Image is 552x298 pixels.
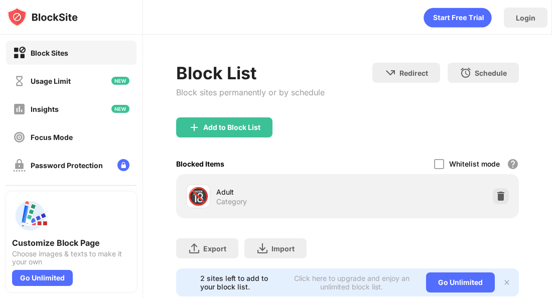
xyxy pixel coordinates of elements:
div: Insights [31,105,59,113]
img: password-protection-off.svg [13,159,26,172]
div: animation [424,8,492,28]
div: Choose images & texts to make it your own [12,250,130,266]
div: 2 sites left to add to your block list. [200,274,283,291]
div: Redirect [399,69,428,77]
img: new-icon.svg [111,77,129,85]
img: logo-blocksite.svg [7,7,78,27]
img: x-button.svg [503,278,511,286]
div: Adult [216,187,348,197]
div: 🔞 [188,186,209,207]
div: Schedule [475,69,507,77]
div: Whitelist mode [449,160,500,168]
div: Import [271,244,295,253]
div: Add to Block List [203,123,260,131]
img: new-icon.svg [111,105,129,113]
div: Usage Limit [31,77,71,85]
div: Export [203,244,226,253]
div: Category [216,197,247,206]
div: Go Unlimited [426,272,495,292]
div: Block sites permanently or by schedule [176,87,325,97]
div: Password Protection [31,161,103,170]
img: insights-off.svg [13,103,26,115]
div: Login [516,14,535,22]
div: Focus Mode [31,133,73,141]
img: block-on.svg [13,47,26,59]
div: Blocked Items [176,160,224,168]
div: Block Sites [31,49,68,57]
div: Block List [176,63,325,83]
img: time-usage-off.svg [13,75,26,87]
div: Customize Block Page [12,238,130,248]
div: Click here to upgrade and enjoy an unlimited block list. [289,274,414,291]
img: lock-menu.svg [117,159,129,171]
div: Go Unlimited [12,270,73,286]
img: focus-off.svg [13,131,26,143]
img: push-custom-page.svg [12,198,48,234]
